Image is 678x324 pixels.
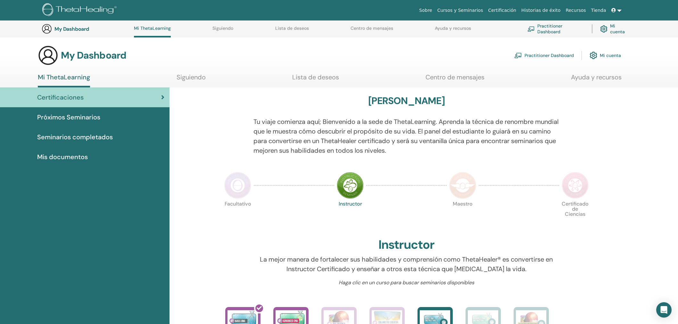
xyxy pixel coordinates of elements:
[61,50,126,61] h3: My Dashboard
[378,238,434,252] h2: Instructor
[435,26,471,36] a: Ayuda y recursos
[449,201,476,228] p: Maestro
[368,95,445,107] h3: [PERSON_NAME]
[37,152,88,162] span: Mis documentos
[54,26,119,32] h3: My Dashboard
[37,132,113,142] span: Seminarios completados
[590,50,597,61] img: cog.svg
[253,117,559,155] p: Tu viaje comienza aquí; Bienvenido a la sede de ThetaLearning. Aprenda la técnica de renombre mun...
[38,73,90,87] a: Mi ThetaLearning
[337,201,364,228] p: Instructor
[292,73,339,86] a: Lista de deseos
[351,26,393,36] a: Centro de mensajes
[485,4,519,16] a: Certificación
[224,201,251,228] p: Facultativo
[449,172,476,199] img: Master
[134,26,171,37] a: Mi ThetaLearning
[600,22,630,36] a: Mi cuenta
[37,112,100,122] span: Próximos Seminarios
[656,302,672,318] div: Open Intercom Messenger
[527,26,535,32] img: chalkboard-teacher.svg
[562,201,589,228] p: Certificado de Ciencias
[253,255,559,274] p: La mejor manera de fortalecer sus habilidades y comprensión como ThetaHealer® es convertirse en I...
[426,73,484,86] a: Centro de mensajes
[38,45,58,66] img: generic-user-icon.jpg
[514,53,522,58] img: chalkboard-teacher.svg
[562,172,589,199] img: Certificate of Science
[519,4,563,16] a: Historias de éxito
[417,4,434,16] a: Sobre
[42,3,119,18] img: logo.png
[435,4,486,16] a: Cursos y Seminarios
[571,73,622,86] a: Ayuda y recursos
[212,26,233,36] a: Siguiendo
[563,4,588,16] a: Recursos
[42,24,52,34] img: generic-user-icon.jpg
[275,26,309,36] a: Lista de deseos
[337,172,364,199] img: Instructor
[600,24,608,34] img: cog.svg
[253,279,559,287] p: Haga clic en un curso para buscar seminarios disponibles
[514,48,574,62] a: Practitioner Dashboard
[590,48,621,62] a: Mi cuenta
[224,172,251,199] img: Practitioner
[37,93,84,102] span: Certificaciones
[589,4,609,16] a: Tienda
[527,22,584,36] a: Practitioner Dashboard
[177,73,206,86] a: Siguiendo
